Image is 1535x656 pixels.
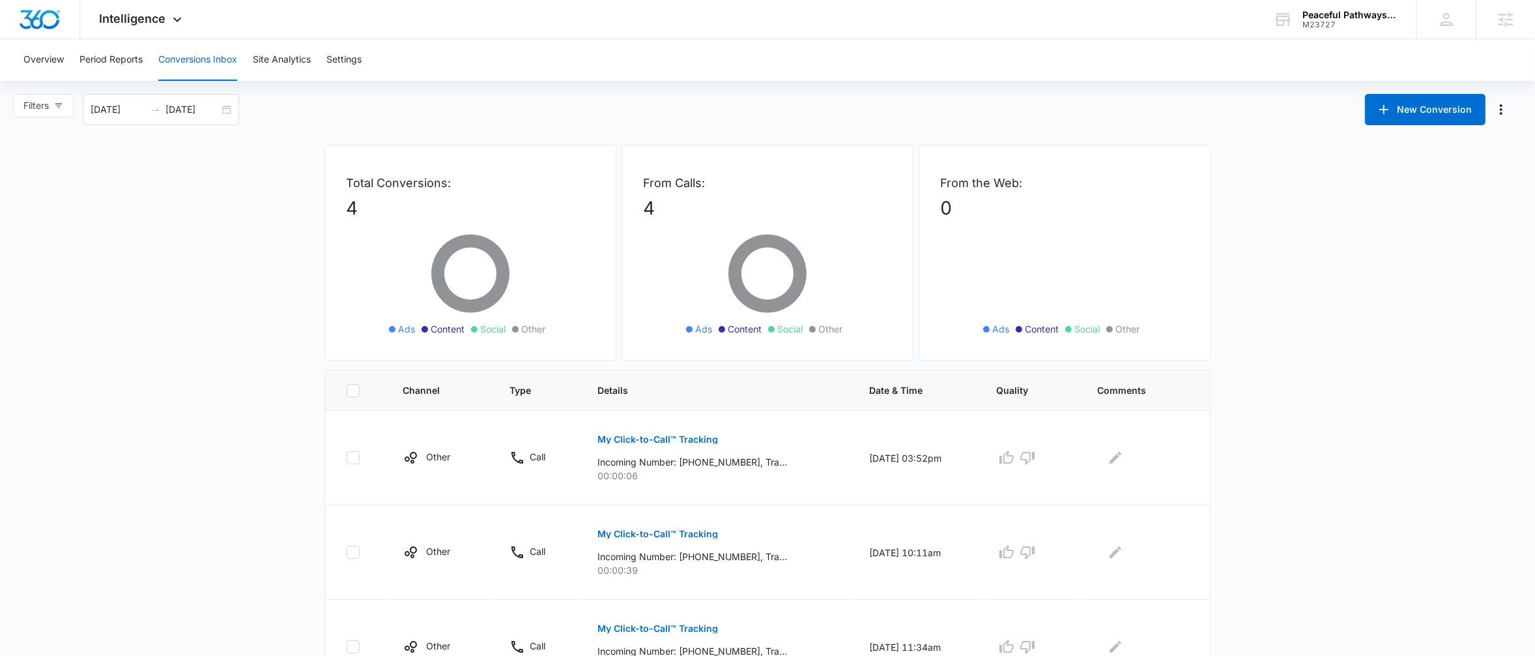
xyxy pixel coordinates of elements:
p: From Calls: [643,174,892,192]
button: My Click-to-Call™ Tracking [597,424,718,455]
button: My Click-to-Call™ Tracking [597,518,718,550]
span: Content [431,322,465,336]
div: account id [1302,20,1398,29]
p: Other [426,639,450,653]
span: Content [728,322,762,336]
div: account name [1302,10,1398,20]
p: 4 [643,194,892,222]
span: Details [597,383,819,397]
span: Social [777,322,803,336]
p: Call [530,639,545,653]
p: Other [426,544,450,558]
span: Social [1074,322,1100,336]
p: My Click-to-Call™ Tracking [597,529,718,539]
span: Other [521,322,545,336]
p: 00:00:39 [597,563,838,577]
span: Filters [23,98,49,113]
span: Type [509,383,547,397]
button: Edit Comments [1105,447,1126,468]
span: Ads [398,322,415,336]
p: From the Web: [940,174,1189,192]
span: Other [1115,322,1140,336]
span: Date & Time [869,383,946,397]
span: Quality [996,383,1047,397]
input: End date [165,102,220,117]
input: Start date [91,102,145,117]
span: Ads [992,322,1009,336]
span: Intelligence [100,12,166,25]
span: Comments [1097,383,1170,397]
button: Site Analytics [253,39,311,81]
p: 4 [346,194,595,222]
p: Other [426,450,450,464]
p: Incoming Number: [PHONE_NUMBER], Tracking Number: [PHONE_NUMBER], Ring To: [PHONE_NUMBER], Caller... [597,550,787,563]
button: Filters [13,94,74,117]
button: Settings [326,39,362,81]
button: My Click-to-Call™ Tracking [597,613,718,644]
span: to [150,104,160,115]
p: Total Conversions: [346,174,595,192]
span: Ads [695,322,712,336]
p: Call [530,544,545,558]
p: 00:00:06 [597,469,838,483]
span: Other [818,322,842,336]
button: New Conversion [1365,94,1485,125]
p: My Click-to-Call™ Tracking [597,435,718,444]
button: Period Reports [79,39,143,81]
td: [DATE] 03:52pm [854,411,981,505]
button: Manage Numbers [1491,99,1512,120]
span: Content [1025,322,1059,336]
span: Social [480,322,506,336]
p: Incoming Number: [PHONE_NUMBER], Tracking Number: [PHONE_NUMBER], Ring To: [PHONE_NUMBER], Caller... [597,455,787,469]
button: Conversions Inbox [158,39,237,81]
button: Overview [23,39,64,81]
p: My Click-to-Call™ Tracking [597,624,718,633]
p: Call [530,450,545,464]
td: [DATE] 10:11am [854,505,981,600]
span: swap-right [150,104,160,115]
span: Channel [403,383,460,397]
p: 0 [940,194,1189,222]
button: Edit Comments [1105,542,1126,563]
